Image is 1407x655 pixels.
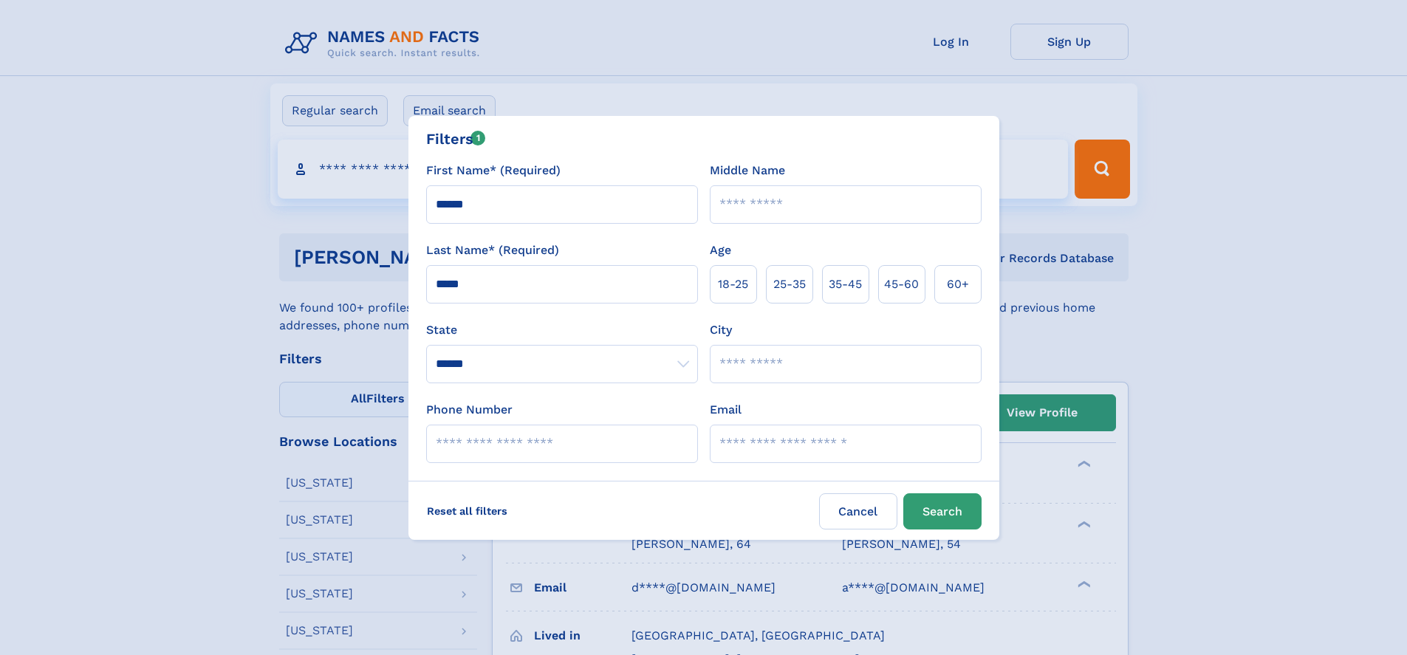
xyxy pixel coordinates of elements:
[773,275,806,293] span: 25‑35
[829,275,862,293] span: 35‑45
[903,493,982,529] button: Search
[417,493,517,529] label: Reset all filters
[710,401,742,419] label: Email
[710,241,731,259] label: Age
[884,275,919,293] span: 45‑60
[426,241,559,259] label: Last Name* (Required)
[426,321,698,339] label: State
[718,275,748,293] span: 18‑25
[426,128,486,150] div: Filters
[819,493,897,529] label: Cancel
[710,162,785,179] label: Middle Name
[947,275,969,293] span: 60+
[426,162,561,179] label: First Name* (Required)
[426,401,513,419] label: Phone Number
[710,321,732,339] label: City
